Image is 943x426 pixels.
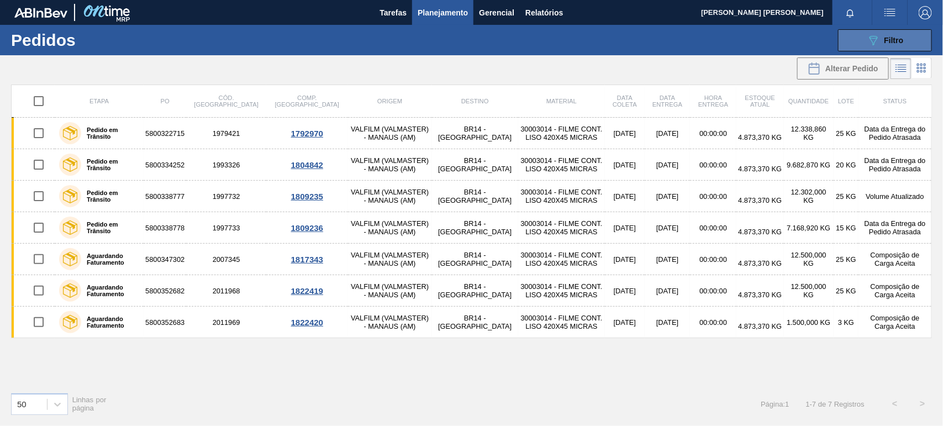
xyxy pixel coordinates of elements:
td: 12.500,000 KG [784,275,834,307]
img: userActions [883,6,897,19]
td: [DATE] [605,181,645,212]
td: [DATE] [645,307,690,338]
td: [DATE] [605,307,645,338]
div: 50 [17,399,27,409]
td: 00:00:00 [690,307,736,338]
span: Página : 1 [761,400,789,408]
td: [DATE] [605,244,645,275]
label: Pedido em Trânsito [81,221,139,234]
a: Aguardando Faturamento58003526822011968VALFILM (VALMASTER) - MANAUS (AM)BR14 - [GEOGRAPHIC_DATA]3... [12,275,932,307]
td: VALFILM (VALMASTER) - MANAUS (AM) [348,118,432,149]
td: 30003014 - FILME CONT. LISO 420X45 MICRAS [518,244,605,275]
td: 12.302,000 KG [784,181,834,212]
td: 5800352683 [144,307,186,338]
td: BR14 - [GEOGRAPHIC_DATA] [432,307,518,338]
td: 5800334252 [144,149,186,181]
h1: Pedidos [11,34,173,46]
td: 30003014 - FILME CONT. LISO 420X45 MICRAS [518,307,605,338]
span: Planejamento [418,6,468,19]
div: 1822419 [268,286,346,296]
td: 00:00:00 [690,275,736,307]
span: Tarefas [380,6,407,19]
span: 4.873,370 KG [738,165,782,173]
td: VALFILM (VALMASTER) - MANAUS (AM) [348,275,432,307]
span: Comp. [GEOGRAPHIC_DATA] [275,94,339,108]
td: BR14 - [GEOGRAPHIC_DATA] [432,244,518,275]
label: Pedido em Trânsito [81,127,139,140]
td: Composição de Carga Aceita [858,244,931,275]
label: Aguardando Faturamento [81,315,139,329]
td: 5800347302 [144,244,186,275]
span: Cód. [GEOGRAPHIC_DATA] [194,94,258,108]
td: 5800338777 [144,181,186,212]
label: Pedido em Trânsito [81,158,139,171]
span: Destino [461,98,489,104]
span: Lote [838,98,854,104]
div: Visão em Lista [891,58,912,79]
div: 1792970 [268,129,346,138]
td: VALFILM (VALMASTER) - MANAUS (AM) [348,212,432,244]
td: 00:00:00 [690,244,736,275]
td: 5800352682 [144,275,186,307]
button: Filtro [838,29,932,51]
td: 5800322715 [144,118,186,149]
td: 00:00:00 [690,118,736,149]
div: Alterar Pedido [797,57,889,80]
td: 5800338778 [144,212,186,244]
button: > [909,390,936,418]
span: Material [546,98,577,104]
td: 30003014 - FILME CONT. LISO 420X45 MICRAS [518,181,605,212]
td: VALFILM (VALMASTER) - MANAUS (AM) [348,181,432,212]
td: VALFILM (VALMASTER) - MANAUS (AM) [348,307,432,338]
a: Aguardando Faturamento58003473022007345VALFILM (VALMASTER) - MANAUS (AM)BR14 - [GEOGRAPHIC_DATA]3... [12,244,932,275]
td: VALFILM (VALMASTER) - MANAUS (AM) [348,149,432,181]
td: [DATE] [645,275,690,307]
td: Data da Entrega do Pedido Atrasada [858,149,931,181]
div: Visão em Cards [912,58,932,79]
td: BR14 - [GEOGRAPHIC_DATA] [432,149,518,181]
td: 1993326 [186,149,266,181]
span: 4.873,370 KG [738,322,782,330]
span: 4.873,370 KG [738,259,782,267]
span: 4.873,370 KG [738,196,782,204]
td: BR14 - [GEOGRAPHIC_DATA] [432,275,518,307]
td: [DATE] [605,212,645,244]
td: Data da Entrega do Pedido Atrasada [858,118,931,149]
td: BR14 - [GEOGRAPHIC_DATA] [432,118,518,149]
span: Relatórios [525,6,563,19]
img: TNhmsLtSVTkK8tSr43FrP2fwEKptu5GPRR3wAAAABJRU5ErkJggg== [14,8,67,18]
td: Composição de Carga Aceita [858,275,931,307]
td: 30003014 - FILME CONT. LISO 420X45 MICRAS [518,118,605,149]
span: Status [883,98,907,104]
td: Volume Atualizado [858,181,931,212]
a: Pedido em Trânsito58003387771997732VALFILM (VALMASTER) - MANAUS (AM)BR14 - [GEOGRAPHIC_DATA]30003... [12,181,932,212]
a: Pedido em Trânsito58003227151979421VALFILM (VALMASTER) - MANAUS (AM)BR14 - [GEOGRAPHIC_DATA]30003... [12,118,932,149]
div: 1822420 [268,318,346,327]
td: VALFILM (VALMASTER) - MANAUS (AM) [348,244,432,275]
td: 30003014 - FILME CONT. LISO 420X45 MICRAS [518,212,605,244]
td: 3 KG [834,307,858,338]
span: Linhas por página [72,396,107,412]
td: 25 KG [834,244,858,275]
td: 1.500,000 KG [784,307,834,338]
td: [DATE] [645,118,690,149]
span: PO [161,98,170,104]
td: [DATE] [645,244,690,275]
td: 1979421 [186,118,266,149]
td: 2007345 [186,244,266,275]
td: [DATE] [645,212,690,244]
a: Aguardando Faturamento58003526832011969VALFILM (VALMASTER) - MANAUS (AM)BR14 - [GEOGRAPHIC_DATA]3... [12,307,932,338]
div: 1809235 [268,192,346,201]
td: 20 KG [834,149,858,181]
td: 25 KG [834,118,858,149]
td: [DATE] [645,181,690,212]
td: 25 KG [834,181,858,212]
span: Data coleta [613,94,637,108]
td: 1997733 [186,212,266,244]
img: Logout [919,6,932,19]
span: 4.873,370 KG [738,133,782,141]
a: Pedido em Trânsito58003342521993326VALFILM (VALMASTER) - MANAUS (AM)BR14 - [GEOGRAPHIC_DATA]30003... [12,149,932,181]
td: 12.338,860 KG [784,118,834,149]
div: 1817343 [268,255,346,264]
